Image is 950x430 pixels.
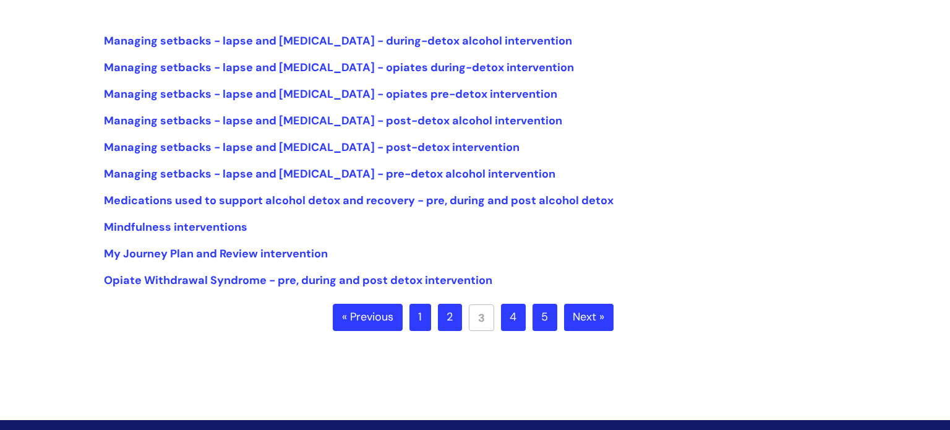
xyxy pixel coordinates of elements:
[104,87,557,101] a: Managing setbacks - lapse and [MEDICAL_DATA] - opiates pre-detox intervention
[104,33,572,48] a: Managing setbacks - lapse and [MEDICAL_DATA] - during-detox alcohol intervention
[104,113,562,128] a: Managing setbacks - lapse and [MEDICAL_DATA] - post-detox alcohol intervention
[104,220,247,234] a: Mindfulness interventions
[333,304,403,331] a: « Previous
[104,140,520,155] a: Managing setbacks - lapse and [MEDICAL_DATA] - post-detox intervention
[533,304,557,331] a: 5
[409,304,431,331] a: 1
[469,304,494,331] a: 3
[438,304,462,331] a: 2
[104,166,555,181] a: Managing setbacks - lapse and [MEDICAL_DATA] - pre-detox alcohol intervention
[104,193,614,208] a: Medications used to support alcohol detox and recovery - pre, during and post alcohol detox
[104,246,328,261] a: My Journey Plan and Review intervention
[564,304,614,331] a: Next »
[104,60,574,75] a: Managing setbacks - lapse and [MEDICAL_DATA] - opiates during-detox intervention
[501,304,526,331] a: 4
[104,273,492,288] a: Opiate Withdrawal Syndrome - pre, during and post detox intervention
